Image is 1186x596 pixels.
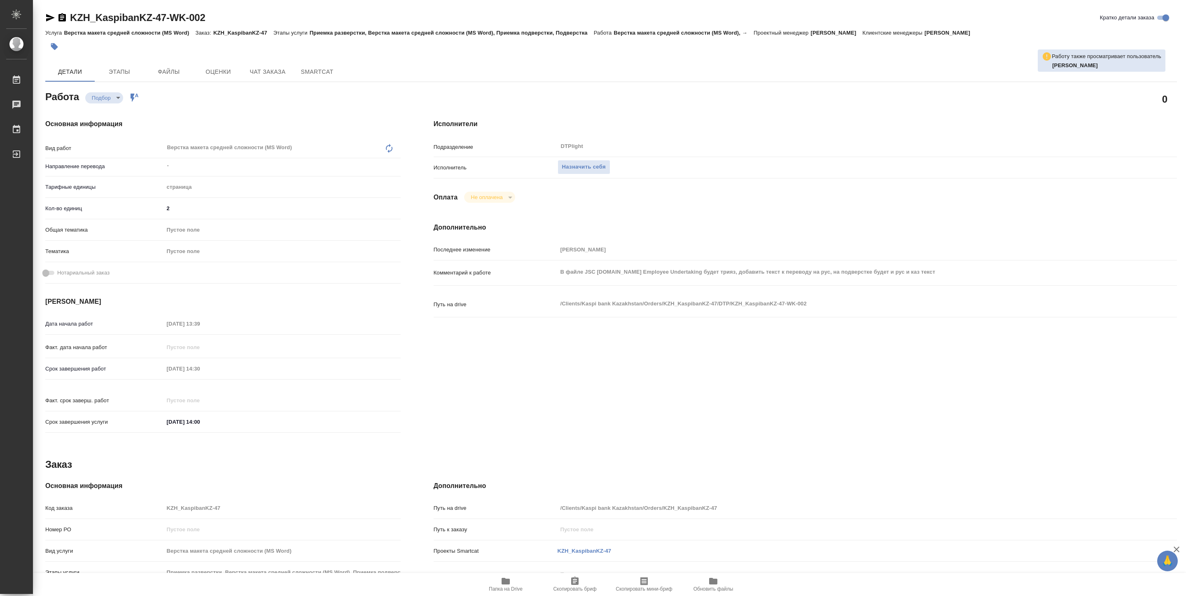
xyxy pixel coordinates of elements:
[614,30,754,36] p: Верстка макета средней сложности (MS Word), →
[754,30,810,36] p: Проектный менеджер
[471,573,540,596] button: Папка на Drive
[1160,552,1174,570] span: 🙏
[1052,61,1161,70] p: Ямковенко Вера
[167,247,391,256] div: Пустое поле
[195,30,213,36] p: Заказ:
[434,269,558,277] p: Комментарий к работе
[164,202,401,214] input: ✎ Введи что-нибудь
[164,502,401,514] input: Пустое поле
[434,223,1177,232] h4: Дополнительно
[45,119,401,129] h4: Основная информация
[45,183,164,191] p: Тарифные единицы
[57,13,67,23] button: Скопировать ссылку
[164,244,401,258] div: Пустое поле
[85,92,123,103] div: Подбор
[45,481,401,491] h4: Основная информация
[1052,52,1161,61] p: Работу также просматривает пользователь
[273,30,310,36] p: Этапы услуги
[45,144,164,153] p: Вид работ
[198,67,238,77] span: Оценки
[45,418,164,426] p: Срок завершения услуги
[164,363,236,375] input: Пустое поле
[1162,92,1167,106] h2: 0
[45,547,164,555] p: Вид услуги
[45,297,401,307] h4: [PERSON_NAME]
[925,30,976,36] p: [PERSON_NAME]
[57,269,110,277] span: Нотариальный заказ
[149,67,189,77] span: Файлы
[297,67,337,77] span: SmartCat
[70,12,205,23] a: KZH_KaspibanKZ-47-WK-002
[45,365,164,373] p: Срок завершения работ
[434,143,558,151] p: Подразделение
[248,67,287,77] span: Чат заказа
[164,318,236,330] input: Пустое поле
[434,526,558,534] p: Путь к заказу
[164,566,401,578] input: Пустое поле
[45,162,164,171] p: Направление перевода
[558,548,612,554] a: KZH_KaspibanKZ-47
[45,343,164,352] p: Факт. дата начала работ
[1100,14,1154,22] span: Кратко детали заказа
[558,523,1115,535] input: Пустое поле
[434,481,1177,491] h4: Дополнительно
[468,194,505,201] button: Не оплачена
[89,94,113,101] button: Подбор
[45,13,55,23] button: Скопировать ссылку для ЯМессенджера
[45,204,164,213] p: Кол-во единиц
[310,30,594,36] p: Приемка разверстки, Верстка макета средней сложности (MS Word), Приемка подверстки, Подверстка
[553,586,596,592] span: Скопировать бриф
[164,523,401,535] input: Пустое поле
[464,192,515,203] div: Подбор
[164,341,236,353] input: Пустое поле
[434,504,558,512] p: Путь на drive
[434,164,558,172] p: Исполнитель
[616,586,672,592] span: Скопировать мини-бриф
[50,67,90,77] span: Детали
[164,180,401,194] div: страница
[434,246,558,254] p: Последнее изменение
[434,571,558,580] p: Транслитерация названий
[45,226,164,234] p: Общая тематика
[45,504,164,512] p: Код заказа
[45,397,164,405] p: Факт. срок заверш. работ
[862,30,925,36] p: Клиентские менеджеры
[100,67,139,77] span: Этапы
[45,38,63,56] button: Добавить тэг
[558,160,610,174] button: Назначить себя
[167,226,391,234] div: Пустое поле
[810,30,862,36] p: [PERSON_NAME]
[434,192,458,202] h4: Оплата
[45,89,79,103] h2: Работа
[164,545,401,557] input: Пустое поле
[679,573,748,596] button: Обновить файлы
[164,223,401,237] div: Пустое поле
[45,568,164,577] p: Этапы услуги
[213,30,273,36] p: KZH_KaspibanKZ-47
[558,502,1115,514] input: Пустое поле
[489,586,523,592] span: Папка на Drive
[45,247,164,256] p: Тематика
[45,526,164,534] p: Номер РО
[434,547,558,555] p: Проекты Smartcat
[540,573,609,596] button: Скопировать бриф
[693,586,733,592] span: Обновить файлы
[45,320,164,328] p: Дата начала работ
[45,458,72,471] h2: Заказ
[562,162,606,172] span: Назначить себя
[164,394,236,406] input: Пустое поле
[609,573,679,596] button: Скопировать мини-бриф
[164,416,236,428] input: ✎ Введи что-нибудь
[1157,551,1178,571] button: 🙏
[434,300,558,309] p: Путь на drive
[594,30,614,36] p: Работа
[558,244,1115,256] input: Пустое поле
[64,30,195,36] p: Верстка макета средней сложности (MS Word)
[45,30,64,36] p: Услуга
[434,119,1177,129] h4: Исполнители
[558,265,1115,279] textarea: В файле JSC [DOMAIN_NAME] Employee Undertaking будет трияз, добавить текст к переводу на рус, на ...
[558,297,1115,311] textarea: /Clients/Kaspi bank Kazakhstan/Orders/KZH_KaspibanKZ-47/DTP/KZH_KaspibanKZ-47-WK-002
